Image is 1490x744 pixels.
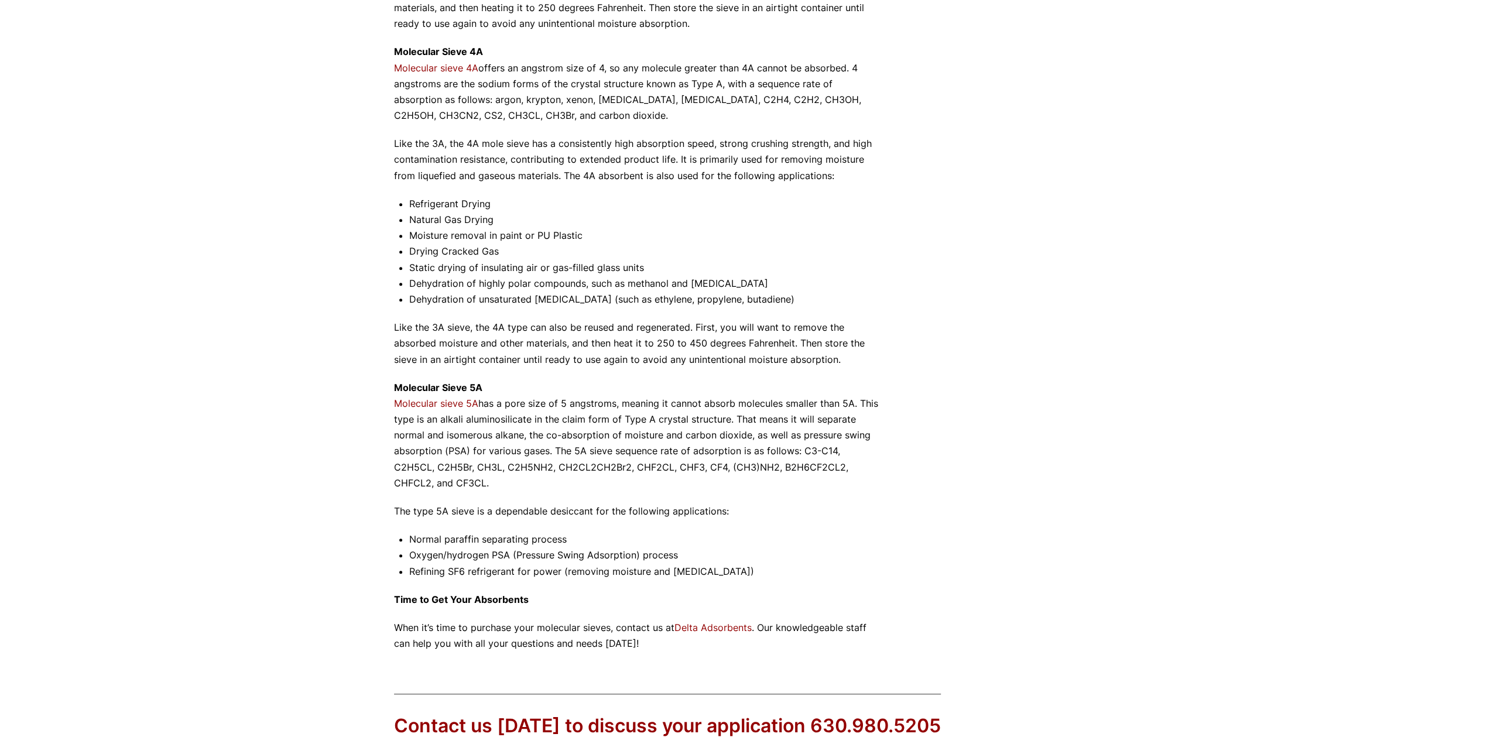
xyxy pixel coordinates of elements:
li: Refrigerant Drying [409,196,882,212]
li: Oxygen/hydrogen PSA (Pressure Swing Adsorption) process [409,547,882,563]
div: Contact us [DATE] to discuss your application 630.980.5205 [394,713,941,739]
strong: Time to Get Your Absorbents [394,594,529,605]
a: Molecular sieve 5A [394,397,478,409]
li: Moisture removal in paint or PU Plastic [409,228,882,244]
a: Molecular sieve 4A [394,62,478,74]
p: Like the 3A sieve, the 4A type can also be reused and regenerated. First, you will want to remove... [394,320,882,368]
p: offers an angstrom size of 4, so any molecule greater than 4A cannot be absorbed. 4 angstroms are... [394,44,882,124]
p: Like the 3A, the 4A mole sieve has a consistently high absorption speed, strong crushing strength... [394,136,882,184]
strong: Molecular Sieve 4A [394,46,483,57]
li: Dehydration of unsaturated [MEDICAL_DATA] (such as ethylene, propylene, butadiene) [409,292,882,307]
li: Dehydration of highly polar compounds, such as methanol and [MEDICAL_DATA] [409,276,882,292]
a: Delta Adsorbents [674,622,752,633]
p: The type 5A sieve is a dependable desiccant for the following applications: [394,503,882,519]
li: Normal paraffin separating process [409,532,882,547]
li: Static drying of insulating air or gas-filled glass units [409,260,882,276]
strong: Molecular Sieve 5A [394,382,482,393]
li: Natural Gas Drying [409,212,882,228]
li: Refining SF6 refrigerant for power (removing moisture and [MEDICAL_DATA]) [409,564,882,580]
li: Drying Cracked Gas [409,244,882,259]
p: When it’s time to purchase your molecular sieves, contact us at . Our knowledgeable staff can hel... [394,620,882,652]
p: has a pore size of 5 angstroms, meaning it cannot absorb molecules smaller than 5A. This type is ... [394,380,882,491]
